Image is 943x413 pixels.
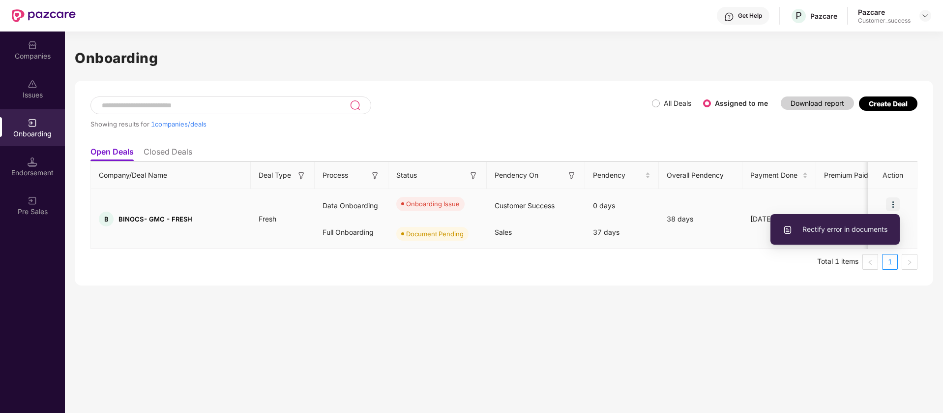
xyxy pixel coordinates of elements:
img: New Pazcare Logo [12,9,76,22]
div: 37 days [585,219,659,246]
span: Fresh [251,215,284,223]
h1: Onboarding [75,47,933,69]
div: Create Deal [869,99,908,108]
div: Pazcare [810,11,837,21]
div: Data Onboarding [315,192,388,219]
label: Assigned to me [715,99,768,107]
span: BINOCS- GMC - FRESH [118,215,192,223]
span: Status [396,170,417,181]
th: Premium Paid [816,162,880,189]
img: svg+xml;base64,PHN2ZyB3aWR0aD0iMTYiIGhlaWdodD0iMTYiIHZpZXdCb3g9IjAgMCAxNiAxNiIgZmlsbD0ibm9uZSIgeG... [469,171,478,181]
span: Customer Success [495,201,555,210]
img: svg+xml;base64,PHN2ZyB3aWR0aD0iMjAiIGhlaWdodD0iMjAiIHZpZXdCb3g9IjAgMCAyMCAyMCIgZmlsbD0ibm9uZSIgeG... [28,196,37,206]
div: Get Help [738,12,762,20]
img: svg+xml;base64,PHN2ZyBpZD0iSXNzdWVzX2Rpc2FibGVkIiB4bWxucz0iaHR0cDovL3d3dy53My5vcmcvMjAwMC9zdmciIH... [28,79,37,89]
span: P [796,10,802,22]
div: Showing results for [90,120,652,128]
div: Document Pending [406,229,464,239]
img: svg+xml;base64,PHN2ZyB3aWR0aD0iMTYiIGhlaWdodD0iMTYiIHZpZXdCb3g9IjAgMCAxNiAxNiIgZmlsbD0ibm9uZSIgeG... [370,171,380,181]
li: Total 1 items [817,254,858,270]
img: svg+xml;base64,PHN2ZyBpZD0iSGVscC0zMngzMiIgeG1sbnM9Imh0dHA6Ly93d3cudzMub3JnLzIwMDAvc3ZnIiB3aWR0aD... [724,12,734,22]
th: Action [868,162,917,189]
img: icon [886,197,900,211]
span: 1 companies/deals [151,120,206,128]
th: Company/Deal Name [91,162,251,189]
th: Payment Done [742,162,816,189]
a: 1 [883,254,897,269]
span: Deal Type [259,170,291,181]
div: Full Onboarding [315,219,388,246]
img: svg+xml;base64,PHN2ZyBpZD0iQ29tcGFuaWVzIiB4bWxucz0iaHR0cDovL3d3dy53My5vcmcvMjAwMC9zdmciIHdpZHRoPS... [28,40,37,50]
span: Pendency On [495,170,538,181]
th: Pendency [585,162,659,189]
img: svg+xml;base64,PHN2ZyB3aWR0aD0iMjQiIGhlaWdodD0iMjUiIHZpZXdCb3g9IjAgMCAyNCAyNSIgZmlsbD0ibm9uZSIgeG... [350,99,361,111]
li: Closed Deals [144,147,192,161]
img: svg+xml;base64,PHN2ZyB3aWR0aD0iMTQuNSIgaGVpZ2h0PSIxNC41IiB2aWV3Qm94PSIwIDAgMTYgMTYiIGZpbGw9Im5vbm... [28,157,37,167]
span: Process [323,170,348,181]
li: Previous Page [862,254,878,270]
span: Rectify error in documents [783,224,887,235]
li: 1 [882,254,898,270]
span: left [867,259,873,265]
div: Customer_success [858,17,911,25]
div: B [99,212,114,226]
div: [DATE] [742,214,816,224]
li: Next Page [902,254,917,270]
span: Sales [495,228,512,236]
img: svg+xml;base64,PHN2ZyBpZD0iVXBsb2FkX0xvZ3MiIGRhdGEtbmFtZT0iVXBsb2FkIExvZ3MiIHhtbG5zPSJodHRwOi8vd3... [783,225,793,235]
img: svg+xml;base64,PHN2ZyB3aWR0aD0iMTYiIGhlaWdodD0iMTYiIHZpZXdCb3g9IjAgMCAxNiAxNiIgZmlsbD0ibm9uZSIgeG... [296,171,306,181]
span: right [907,259,913,265]
span: Pendency [593,170,643,181]
img: svg+xml;base64,PHN2ZyBpZD0iRHJvcGRvd24tMzJ4MzIiIHhtbG5zPSJodHRwOi8vd3d3LnczLm9yZy8yMDAwL3N2ZyIgd2... [921,12,929,20]
li: Open Deals [90,147,134,161]
th: Overall Pendency [659,162,742,189]
div: Onboarding Issue [406,199,460,209]
div: 38 days [659,214,742,224]
img: svg+xml;base64,PHN2ZyB3aWR0aD0iMjAiIGhlaWdodD0iMjAiIHZpZXdCb3g9IjAgMCAyMCAyMCIgZmlsbD0ibm9uZSIgeG... [28,118,37,128]
img: svg+xml;base64,PHN2ZyB3aWR0aD0iMTYiIGhlaWdodD0iMTYiIHZpZXdCb3g9IjAgMCAxNiAxNiIgZmlsbD0ibm9uZSIgeG... [567,171,577,181]
button: Download report [781,96,854,110]
button: left [862,254,878,270]
div: 0 days [585,192,659,219]
div: Pazcare [858,7,911,17]
span: Payment Done [750,170,800,181]
label: All Deals [664,99,691,107]
button: right [902,254,917,270]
